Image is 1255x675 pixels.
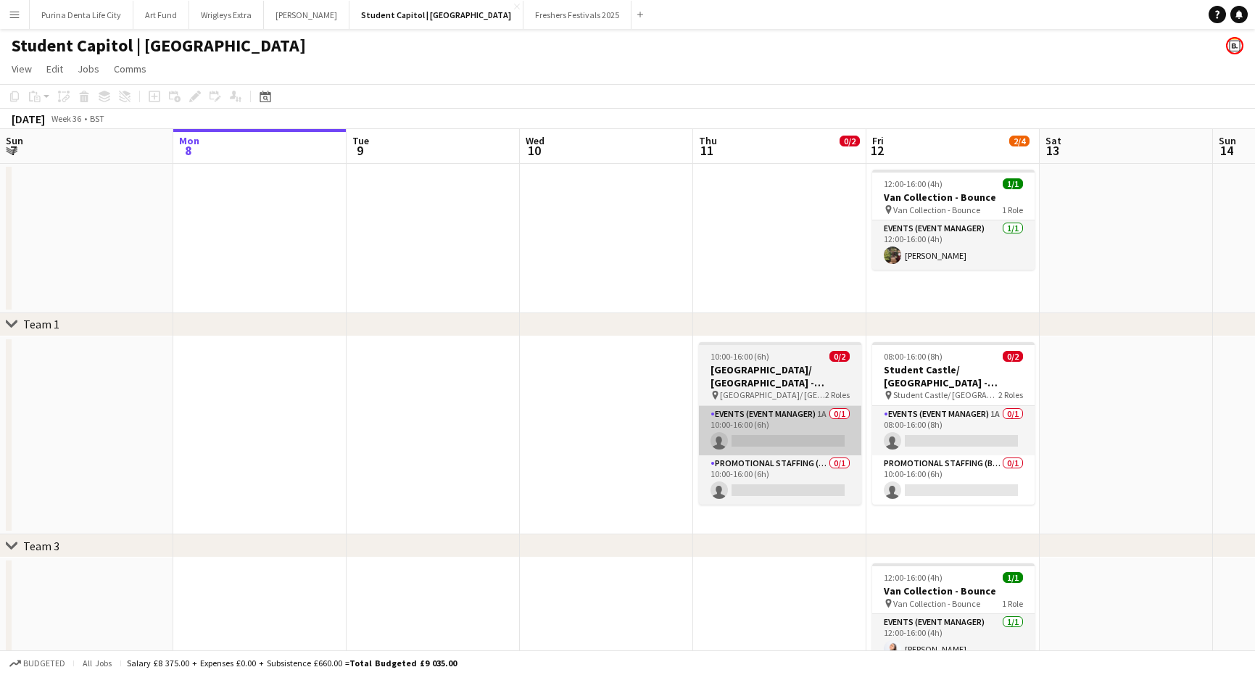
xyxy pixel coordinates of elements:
[1002,204,1023,215] span: 1 Role
[872,363,1035,389] h3: Student Castle/ [GEOGRAPHIC_DATA] - [GEOGRAPHIC_DATA] Uni - Freshers Fair
[1002,598,1023,609] span: 1 Role
[352,134,369,147] span: Tue
[872,220,1035,270] app-card-role: Events (Event Manager)1/112:00-16:00 (4h)[PERSON_NAME]
[720,389,825,400] span: [GEOGRAPHIC_DATA]/ [GEOGRAPHIC_DATA] - [GEOGRAPHIC_DATA][PERSON_NAME] Team
[884,178,943,189] span: 12:00-16:00 (4h)
[884,351,943,362] span: 08:00-16:00 (8h)
[6,134,23,147] span: Sun
[264,1,349,29] button: [PERSON_NAME]
[840,148,859,159] div: 1 Job
[23,658,65,668] span: Budgeted
[90,113,104,124] div: BST
[127,658,457,668] div: Salary £8 375.00 + Expenses £0.00 + Subsistence £660.00 =
[23,539,59,553] div: Team 3
[872,455,1035,505] app-card-role: Promotional Staffing (Brand Ambassadors)0/110:00-16:00 (6h)
[870,142,884,159] span: 12
[872,170,1035,270] app-job-card: 12:00-16:00 (4h)1/1Van Collection - Bounce Van Collection - Bounce1 RoleEvents (Event Manager)1/1...
[893,598,980,609] span: Van Collection - Bounce
[1003,351,1023,362] span: 0/2
[1010,148,1032,159] div: 3 Jobs
[7,655,67,671] button: Budgeted
[133,1,189,29] button: Art Fund
[177,142,199,159] span: 8
[12,35,306,57] h1: Student Capitol | [GEOGRAPHIC_DATA]
[699,342,861,505] app-job-card: 10:00-16:00 (6h)0/2[GEOGRAPHIC_DATA]/ [GEOGRAPHIC_DATA] - [GEOGRAPHIC_DATA][PERSON_NAME] Team [GE...
[872,134,884,147] span: Fri
[41,59,69,78] a: Edit
[12,112,45,126] div: [DATE]
[840,136,860,146] span: 0/2
[349,1,523,29] button: Student Capitol | [GEOGRAPHIC_DATA]
[893,389,998,400] span: Student Castle/ [GEOGRAPHIC_DATA] - [GEOGRAPHIC_DATA] Uni - Freshers Fair
[1003,178,1023,189] span: 1/1
[114,62,146,75] span: Comms
[523,1,631,29] button: Freshers Festivals 2025
[1226,37,1243,54] app-user-avatar: Bounce Activations Ltd
[872,406,1035,455] app-card-role: Events (Event Manager)1A0/108:00-16:00 (8h)
[872,584,1035,597] h3: Van Collection - Bounce
[80,658,115,668] span: All jobs
[12,62,32,75] span: View
[699,363,861,389] h3: [GEOGRAPHIC_DATA]/ [GEOGRAPHIC_DATA] - [GEOGRAPHIC_DATA][PERSON_NAME] Team
[72,59,105,78] a: Jobs
[48,113,84,124] span: Week 36
[1003,572,1023,583] span: 1/1
[711,351,769,362] span: 10:00-16:00 (6h)
[1045,134,1061,147] span: Sat
[108,59,152,78] a: Comms
[884,572,943,583] span: 12:00-16:00 (4h)
[1043,142,1061,159] span: 13
[699,134,717,147] span: Thu
[523,142,544,159] span: 10
[23,317,59,331] div: Team 1
[179,134,199,147] span: Mon
[1219,134,1236,147] span: Sun
[526,134,544,147] span: Wed
[30,1,133,29] button: Purina Denta Life City
[189,1,264,29] button: Wrigleys Extra
[1009,136,1030,146] span: 2/4
[872,614,1035,663] app-card-role: Events (Event Manager)1/112:00-16:00 (4h)[PERSON_NAME]
[1217,142,1236,159] span: 14
[46,62,63,75] span: Edit
[872,191,1035,204] h3: Van Collection - Bounce
[697,142,717,159] span: 11
[699,455,861,505] app-card-role: Promotional Staffing (Brand Ambassadors)0/110:00-16:00 (6h)
[4,142,23,159] span: 7
[872,563,1035,663] app-job-card: 12:00-16:00 (4h)1/1Van Collection - Bounce Van Collection - Bounce1 RoleEvents (Event Manager)1/1...
[998,389,1023,400] span: 2 Roles
[349,658,457,668] span: Total Budgeted £9 035.00
[6,59,38,78] a: View
[350,142,369,159] span: 9
[893,204,980,215] span: Van Collection - Bounce
[825,389,850,400] span: 2 Roles
[699,406,861,455] app-card-role: Events (Event Manager)1A0/110:00-16:00 (6h)
[872,342,1035,505] app-job-card: 08:00-16:00 (8h)0/2Student Castle/ [GEOGRAPHIC_DATA] - [GEOGRAPHIC_DATA] Uni - Freshers Fair Stud...
[78,62,99,75] span: Jobs
[829,351,850,362] span: 0/2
